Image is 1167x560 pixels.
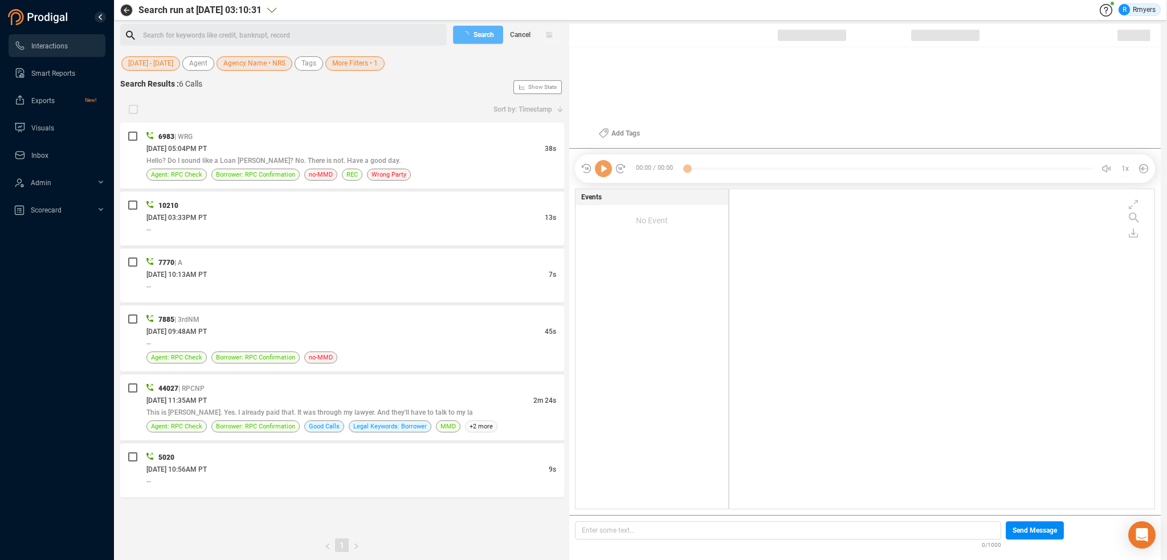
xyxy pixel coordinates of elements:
span: 7s [549,271,556,279]
div: 6983| WRG[DATE] 05:04PM PT38sHello? Do I sound like a Loan [PERSON_NAME]? No. There is not. Have ... [120,122,564,189]
button: Agent [182,56,214,71]
li: Smart Reports [9,62,105,84]
span: 0/1000 [982,539,1001,549]
span: REC [346,169,358,180]
span: [DATE] 10:56AM PT [146,465,207,473]
span: Agent: RPC Check [151,169,202,180]
img: prodigal-logo [8,9,71,25]
button: More Filters • 1 [325,56,385,71]
span: -- [146,226,151,234]
span: -- [146,477,151,485]
span: +2 more [465,420,497,432]
button: Sort by: Timestamp [487,100,564,118]
span: 6 Calls [179,79,202,88]
span: R [1123,4,1127,15]
span: 13s [545,214,556,222]
span: no-MMD [309,352,333,363]
button: Agency Name • NRS [217,56,292,71]
span: 10210 [158,202,178,210]
span: [DATE] 09:48AM PT [146,328,207,336]
span: 45s [545,328,556,336]
span: | WRG [174,133,193,141]
span: [DATE] - [DATE] [128,56,173,71]
div: 10210[DATE] 03:33PM PT13s-- [120,191,564,246]
span: 1x [1121,160,1129,178]
span: Events [581,192,602,202]
a: Visuals [14,116,96,139]
span: | A [174,259,182,267]
a: Smart Reports [14,62,96,84]
li: Previous Page [320,538,335,552]
span: 9s [549,465,556,473]
span: Wrong Party [372,169,406,180]
span: Inbox [31,152,48,160]
div: 44027| RPCNP[DATE] 11:35AM PT2m 24sThis is [PERSON_NAME]. Yes. I already paid that. It was throug... [120,374,564,440]
span: | RPCNP [178,385,205,393]
a: Inbox [14,144,96,166]
span: -- [146,283,151,291]
span: 7770 [158,259,174,267]
div: 7885| 3rdNM[DATE] 09:48AM PT45s--Agent: RPC CheckBorrower: RPC Confirmationno-MMD [120,305,564,371]
a: Interactions [14,34,96,57]
span: Search Results : [120,79,179,88]
span: Send Message [1013,521,1057,539]
span: Good Calls [309,421,340,432]
span: Borrower: RPC Confirmation [216,421,295,432]
span: 38s [545,145,556,153]
span: [DATE] 10:13AM PT [146,271,207,279]
a: ExportsNew! [14,89,96,112]
button: Show Stats [513,80,562,94]
span: Show Stats [528,19,557,156]
button: Tags [295,56,323,71]
li: Interactions [9,34,105,57]
span: right [353,543,360,550]
span: Hello? Do I sound like a Loan [PERSON_NAME]? No. There is not. Have a good day. [146,157,401,165]
a: 1 [336,539,348,551]
span: left [324,543,331,550]
button: [DATE] - [DATE] [121,56,180,71]
div: 7770| A[DATE] 10:13AM PT7s-- [120,248,564,303]
div: grid [735,192,1154,508]
span: Visuals [31,124,54,132]
span: Agent [189,56,207,71]
span: 2m 24s [533,397,556,404]
div: Open Intercom Messenger [1128,521,1156,549]
span: Borrower: RPC Confirmation [216,352,295,363]
span: [DATE] 03:33PM PT [146,214,207,222]
span: Scorecard [31,206,62,214]
span: Tags [301,56,316,71]
span: New! [85,89,96,112]
span: [DATE] 05:04PM PT [146,145,207,153]
div: Rmyers [1119,4,1156,15]
span: 00:00 / 00:00 [626,160,687,177]
li: Exports [9,89,105,112]
button: left [320,538,335,552]
span: Agency Name • NRS [223,56,285,71]
span: Interactions [31,42,68,50]
span: -- [146,340,151,348]
span: 5020 [158,453,174,461]
span: Admin [31,179,51,187]
span: | 3rdNM [174,316,199,324]
span: Smart Reports [31,70,75,77]
button: Send Message [1006,521,1064,539]
div: No Event [576,205,728,236]
li: Inbox [9,144,105,166]
li: Next Page [349,538,364,552]
span: 7885 [158,316,174,324]
span: Search run at [DATE] 03:10:31 [138,3,262,17]
span: Agent: RPC Check [151,421,202,432]
span: Cancel [510,26,531,44]
span: Borrower: RPC Confirmation [216,169,295,180]
span: MMD [440,421,456,432]
span: This is [PERSON_NAME]. Yes. I already paid that. It was through my lawyer. And they'll have to ta... [146,408,473,416]
li: 1 [335,538,349,552]
span: More Filters • 1 [332,56,378,71]
span: 6983 [158,133,174,141]
span: Add Tags [611,124,640,142]
div: 5020[DATE] 10:56AM PT9s-- [120,443,564,497]
button: Add Tags [592,124,647,142]
button: Cancel [503,26,537,44]
li: Visuals [9,116,105,139]
span: Exports [31,97,55,105]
